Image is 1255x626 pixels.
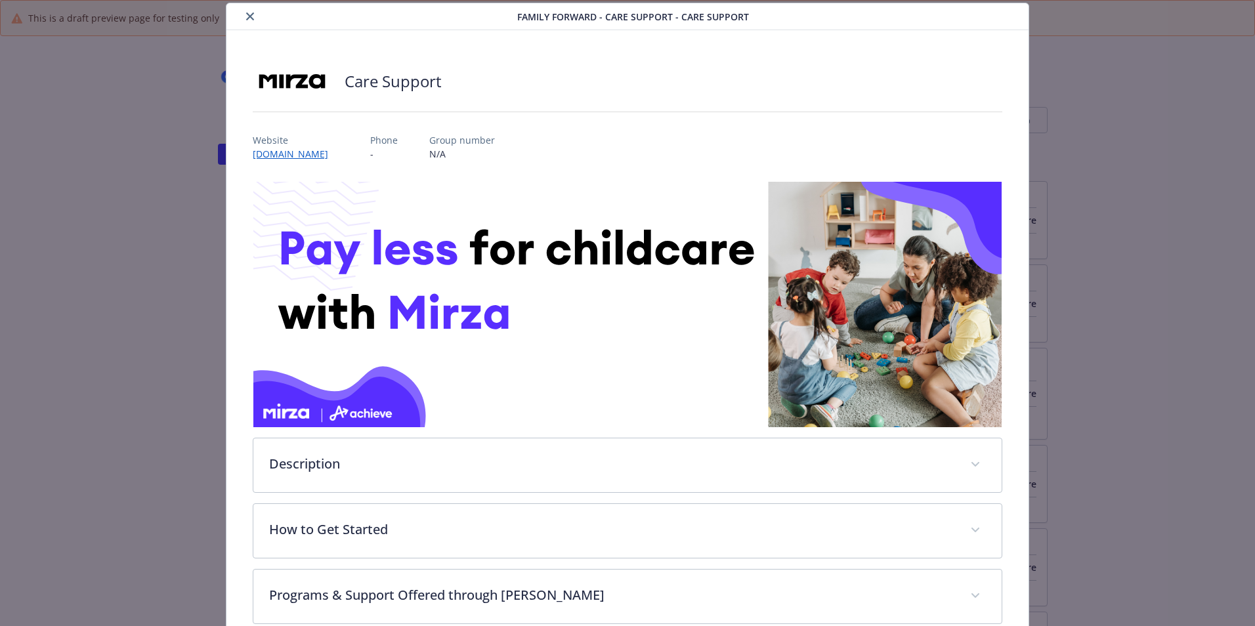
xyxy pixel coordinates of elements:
div: Programs & Support Offered through [PERSON_NAME] [253,570,1002,623]
img: banner [253,182,1002,427]
span: Family Forward - Care Support - Care Support [517,10,749,24]
p: Programs & Support Offered through [PERSON_NAME] [269,585,954,605]
button: close [242,9,258,24]
div: How to Get Started [253,504,1002,558]
p: Description [269,454,954,474]
p: - [370,147,398,161]
p: Group number [429,133,495,147]
div: Description [253,438,1002,492]
p: Phone [370,133,398,147]
p: N/A [429,147,495,161]
img: HeyMirza, Inc. [253,62,331,101]
a: [DOMAIN_NAME] [253,148,339,160]
p: How to Get Started [269,520,954,539]
h2: Care Support [345,70,442,93]
p: Website [253,133,339,147]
